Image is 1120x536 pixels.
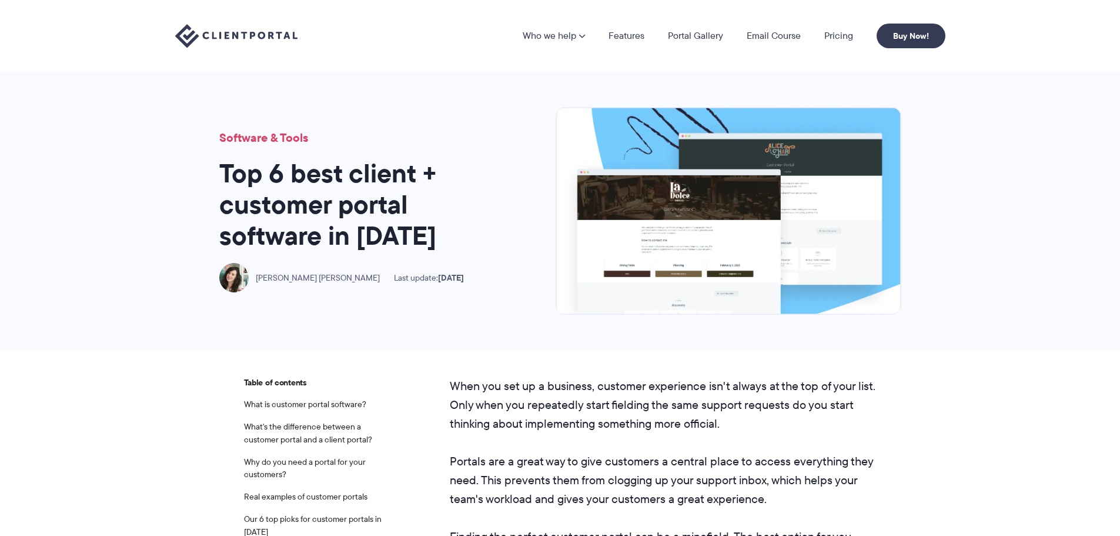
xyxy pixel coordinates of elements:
a: Pricing [824,31,853,41]
a: What is customer portal software? [244,398,366,410]
a: Software & Tools [219,129,308,147]
span: Last update: [394,273,464,283]
a: Features [609,31,644,41]
a: Real examples of customer portals [244,491,367,502]
a: Why do you need a portal for your customers? [244,456,366,481]
a: Portal Gallery [668,31,723,41]
a: Email Course [747,31,801,41]
a: Buy Now! [877,24,945,48]
span: [PERSON_NAME] [PERSON_NAME] [256,273,380,283]
p: Portals are a great way to give customers a central place to access everything they need. This pr... [450,452,877,508]
a: What's the difference between a customer portal and a client portal? [244,421,372,445]
a: Who we help [523,31,585,41]
span: Table of contents [244,377,391,389]
p: When you set up a business, customer experience isn't always at the top of your list. Only when y... [450,377,877,433]
time: [DATE] [438,271,464,284]
h1: Top 6 best client + customer portal software in [DATE] [219,158,502,251]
